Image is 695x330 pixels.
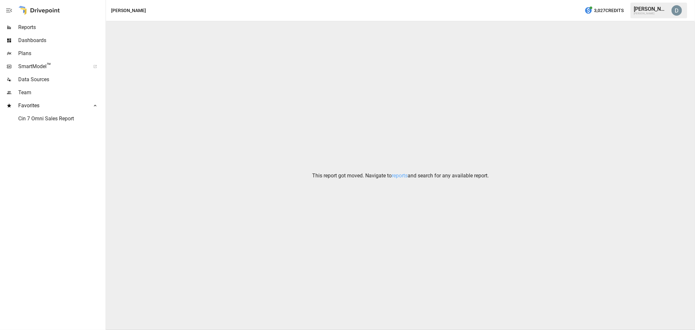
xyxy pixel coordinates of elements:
[634,12,668,15] div: [PERSON_NAME]
[18,63,86,70] span: SmartModel
[18,76,104,83] span: Data Sources
[312,172,489,180] p: This report got moved. Navigate to and search for any available report.
[18,23,104,31] span: Reports
[47,62,51,70] span: ™
[668,1,686,20] button: David Sooch
[18,89,104,97] span: Team
[594,7,624,15] span: 3,027 Credits
[18,102,86,110] span: Favorites
[18,50,104,57] span: Plans
[634,6,668,12] div: [PERSON_NAME]
[18,115,104,123] span: Cin 7 Omni Sales Report
[582,5,626,17] button: 3,027Credits
[18,37,104,44] span: Dashboards
[392,172,408,179] a: reports
[672,5,682,16] img: David Sooch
